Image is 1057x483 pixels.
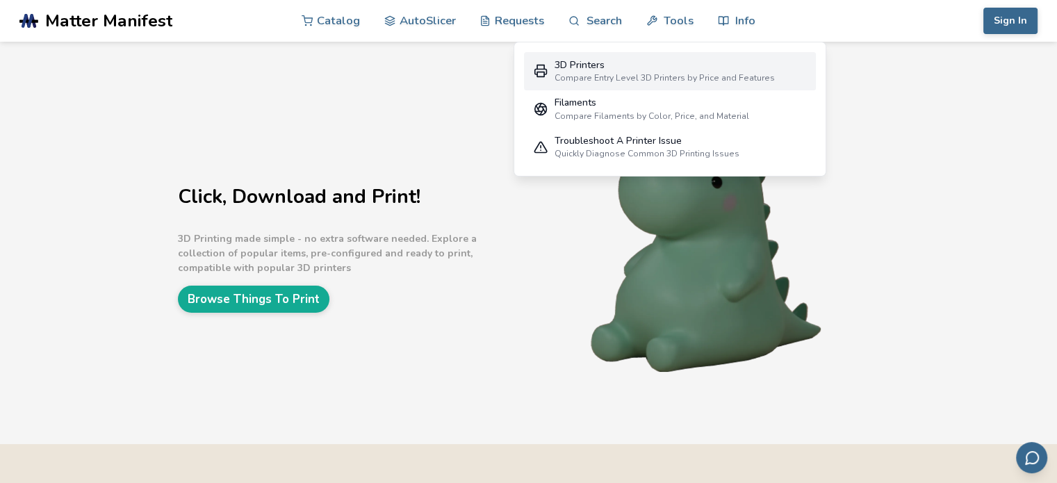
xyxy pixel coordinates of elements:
div: Troubleshoot A Printer Issue [555,136,739,147]
span: Matter Manifest [45,11,172,31]
button: Send feedback via email [1016,442,1047,473]
p: 3D Printing made simple - no extra software needed. Explore a collection of popular items, pre-co... [178,231,525,275]
button: Sign In [983,8,1038,34]
div: Filaments [555,97,749,108]
a: Browse Things To Print [178,286,329,313]
div: Compare Entry Level 3D Printers by Price and Features [555,73,775,83]
a: 3D PrintersCompare Entry Level 3D Printers by Price and Features [524,52,816,90]
h1: Click, Download and Print! [178,186,525,208]
div: 3D Printers [555,60,775,71]
a: Troubleshoot A Printer IssueQuickly Diagnose Common 3D Printing Issues [524,128,816,166]
div: Quickly Diagnose Common 3D Printing Issues [555,149,739,158]
div: Compare Filaments by Color, Price, and Material [555,111,749,121]
a: FilamentsCompare Filaments by Color, Price, and Material [524,90,816,129]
